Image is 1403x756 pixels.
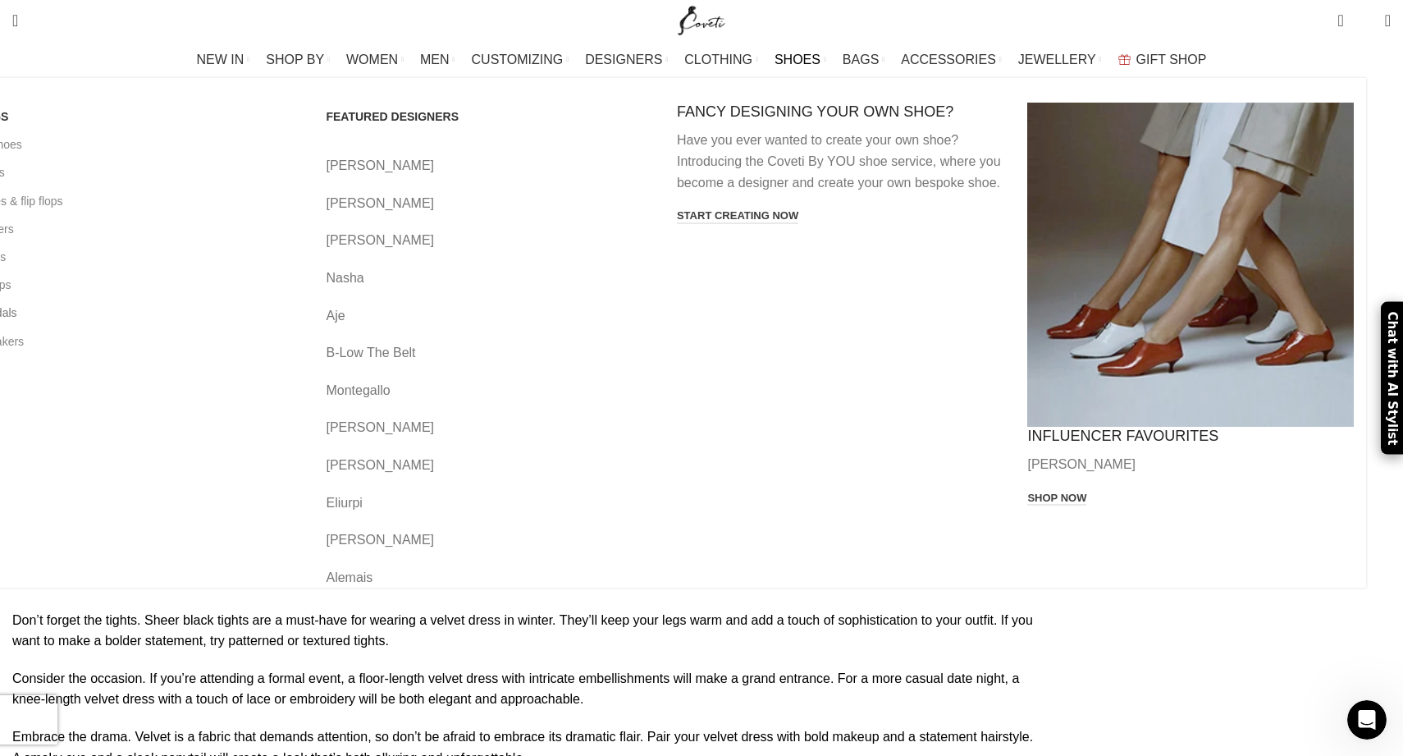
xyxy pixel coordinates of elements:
[901,44,1002,76] a: ACCESSORIES
[1018,52,1096,67] span: JEWELLERY
[326,305,652,327] a: Aje
[346,52,398,67] span: WOMEN
[12,610,1040,652] p: Don’t forget the tights. Sheer black tights are a must-have for wearing a velvet dress in winter....
[1356,4,1373,37] div: My Wishlist
[843,44,884,76] a: BAGS
[326,380,652,401] a: Montegallo
[197,44,250,76] a: NEW IN
[677,130,1003,193] p: Have you ever wanted to create your own shoe? Introducing the Coveti By YOU shoe service, where y...
[326,342,652,364] a: B-Low The Belt
[326,155,652,176] a: [PERSON_NAME]
[1018,44,1102,76] a: JEWELLERY
[677,209,798,224] a: Start creating now
[1027,427,1354,446] h4: INFLUENCER FAVOURITES
[197,52,244,67] span: NEW IN
[266,44,330,76] a: SHOP BY
[266,52,324,67] span: SHOP BY
[326,455,652,476] a: [PERSON_NAME]
[420,52,450,67] span: MEN
[585,44,668,76] a: DESIGNERS
[684,52,752,67] span: CLOTHING
[326,193,652,214] a: [PERSON_NAME]
[1329,4,1351,37] a: 0
[1339,8,1351,21] span: 0
[326,230,652,251] a: [PERSON_NAME]
[1118,54,1131,65] img: GiftBag
[346,44,404,76] a: WOMEN
[585,52,662,67] span: DESIGNERS
[1027,454,1354,475] p: [PERSON_NAME]
[677,103,1003,121] h4: FANCY DESIGNING YOUR OWN SHOE?
[1347,700,1387,740] iframe: Intercom live chat
[1118,44,1207,76] a: GIFT SHOP
[326,493,652,514] a: Eliurpi
[1360,16,1372,29] span: 0
[1136,52,1207,67] span: GIFT SHOP
[326,529,652,551] a: [PERSON_NAME]
[843,52,879,67] span: BAGS
[326,109,459,124] span: FEATURED DESIGNERS
[1027,492,1086,506] a: Shop now
[326,417,652,438] a: [PERSON_NAME]
[12,668,1040,710] p: Consider the occasion. If you’re attending a formal event, a floor-length velvet dress with intri...
[4,4,26,37] a: Search
[901,52,996,67] span: ACCESSORIES
[775,52,820,67] span: SHOES
[775,44,826,76] a: SHOES
[4,44,1399,76] div: Main navigation
[674,12,729,26] a: Site logo
[1027,103,1354,427] a: Banner link
[472,52,564,67] span: CUSTOMIZING
[684,44,758,76] a: CLOTHING
[326,268,652,289] a: Nasha
[420,44,455,76] a: MEN
[472,44,569,76] a: CUSTOMIZING
[326,567,652,589] a: Alemais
